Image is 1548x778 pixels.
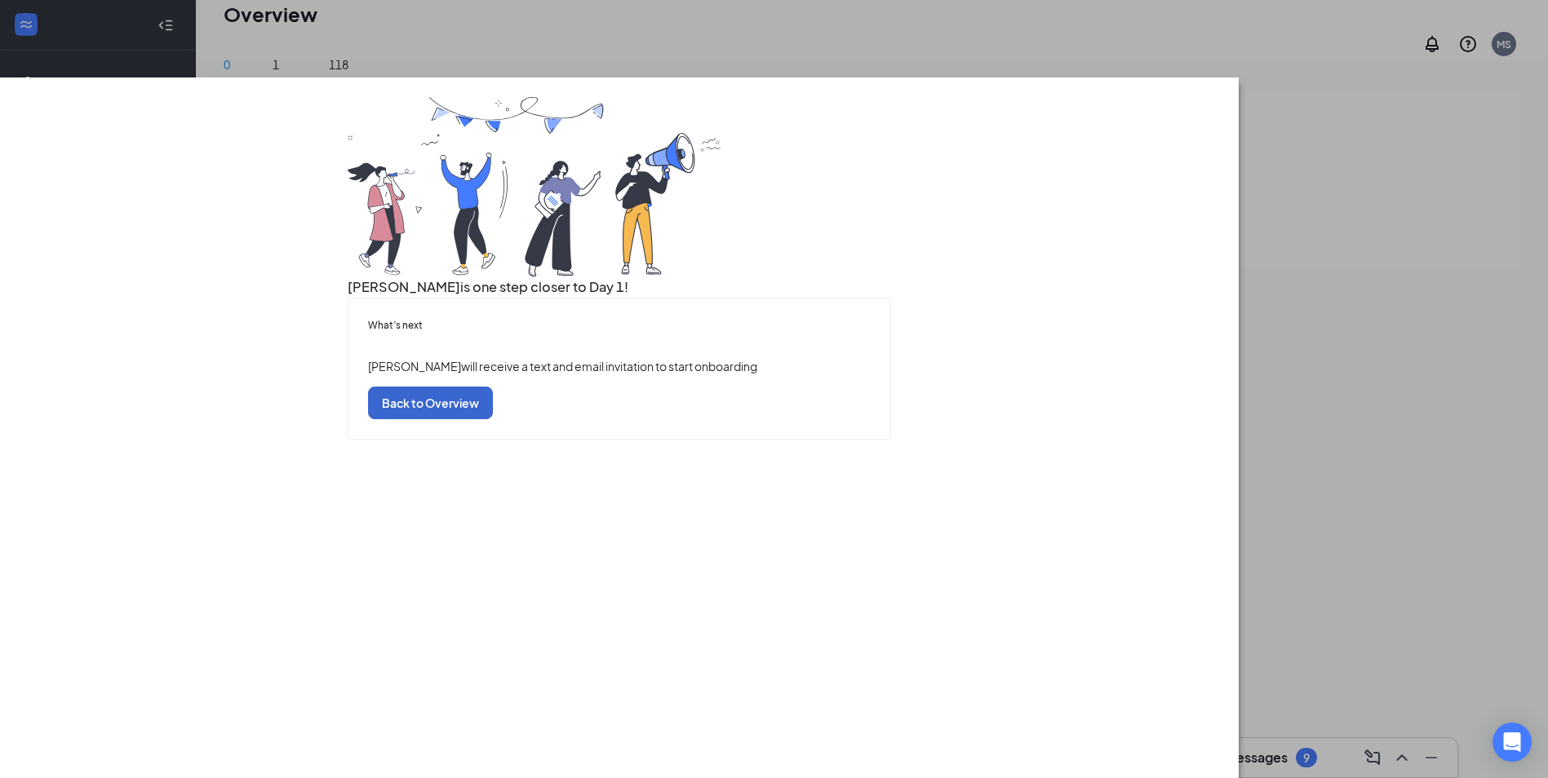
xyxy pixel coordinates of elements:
[368,387,493,419] button: Back to Overview
[368,318,871,333] h5: What’s next
[368,357,871,375] p: [PERSON_NAME] will receive a text and email invitation to start onboarding
[348,97,723,276] img: you are all set
[348,276,891,298] h3: [PERSON_NAME] is one step closer to Day 1!
[1493,723,1532,762] div: Open Intercom Messenger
